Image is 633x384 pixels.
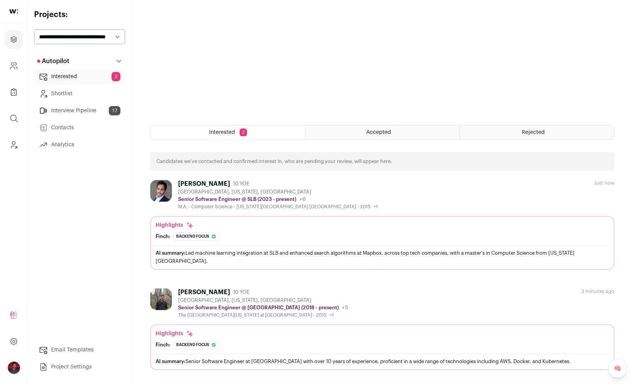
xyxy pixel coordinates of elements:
a: Analytics [34,137,125,153]
a: Contacts [34,120,125,135]
span: +1 [374,204,378,209]
a: Rejected [460,125,614,139]
div: [GEOGRAPHIC_DATA], [US_STATE], [GEOGRAPHIC_DATA] [178,297,348,303]
span: AI summary: [156,250,185,255]
p: Senior Software Engineer @ SLB (2023 - present) [178,196,296,202]
a: Leads (Backoffice) [5,135,23,154]
span: Rejected [522,130,545,135]
button: Autopilot [34,53,125,69]
img: wellfound-shorthand-0d5821cbd27db2630d0214b213865d53afaa358527fdda9d0ea32b1df1b89c2c.svg [9,9,18,14]
div: [PERSON_NAME] [178,180,230,188]
div: 3 minutes ago [581,288,614,295]
div: Highlights [156,330,194,338]
div: [PERSON_NAME] [178,288,230,296]
div: [GEOGRAPHIC_DATA], [US_STATE], [GEOGRAPHIC_DATA] [178,189,378,195]
a: Email Templates [34,342,125,358]
a: [PERSON_NAME] 10 YOE [GEOGRAPHIC_DATA], [US_STATE], [GEOGRAPHIC_DATA] Senior Software Engineer @ ... [150,288,614,370]
div: Senior Software Engineer at [GEOGRAPHIC_DATA] with over 10 years of experience, proficient in a w... [156,357,609,365]
p: Autopilot [37,57,69,66]
p: Candidates we’ve contacted and confirmed interest in, who are pending your review, will appear here. [156,158,392,165]
img: 221213-medium_jpg [8,362,20,374]
span: 2 [240,129,247,136]
div: Backend focus [173,341,220,349]
a: Project Settings [34,359,125,375]
span: +1 [329,313,334,317]
span: +5 [342,305,348,310]
p: Senior Software Engineer @ [GEOGRAPHIC_DATA] (2018 - present) [178,305,339,311]
a: Shortlist [34,86,125,101]
span: 10 YOE [233,289,249,295]
a: Accepted [305,125,460,139]
div: Backend focus [173,232,220,241]
div: The [GEOGRAPHIC_DATA][US_STATE] at [GEOGRAPHIC_DATA] - 2015 [178,312,348,318]
a: Interview Pipeline17 [34,103,125,118]
button: Open dropdown [8,362,20,374]
a: Interested2 [34,69,125,84]
div: Finch: [156,233,170,240]
div: Just now [594,180,614,186]
img: 617dfdd2be245138186e9c821cd3c9ce7b7037ee3d6729748109995670161f97 [150,180,172,202]
span: Interested [209,130,235,135]
a: Company and ATS Settings [5,57,23,75]
a: [PERSON_NAME] 10 YOE [GEOGRAPHIC_DATA], [US_STATE], [GEOGRAPHIC_DATA] Senior Software Engineer @ ... [150,180,614,270]
a: 🧠 [608,359,627,378]
span: Accepted [366,130,391,135]
div: Highlights [156,221,194,229]
div: Finch: [156,342,170,348]
span: AI summary: [156,359,185,364]
a: Projects [5,30,23,49]
span: 2 [112,72,120,81]
h2: Projects: [34,9,125,20]
span: 10 YOE [233,181,249,187]
div: Led machine learning integration at SLB and enhanced search algorithms at Mapbox, across top tech... [156,249,609,265]
div: M.A. - Computer Science - [US_STATE][GEOGRAPHIC_DATA] [GEOGRAPHIC_DATA] - 2015 [178,204,378,210]
a: Company Lists [5,83,23,101]
span: +6 [299,197,306,202]
img: 66c615ad8f8c52720887172aa8051a470d6da2ab1e2755737915b3745849c483 [150,288,172,310]
span: 17 [109,106,120,115]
